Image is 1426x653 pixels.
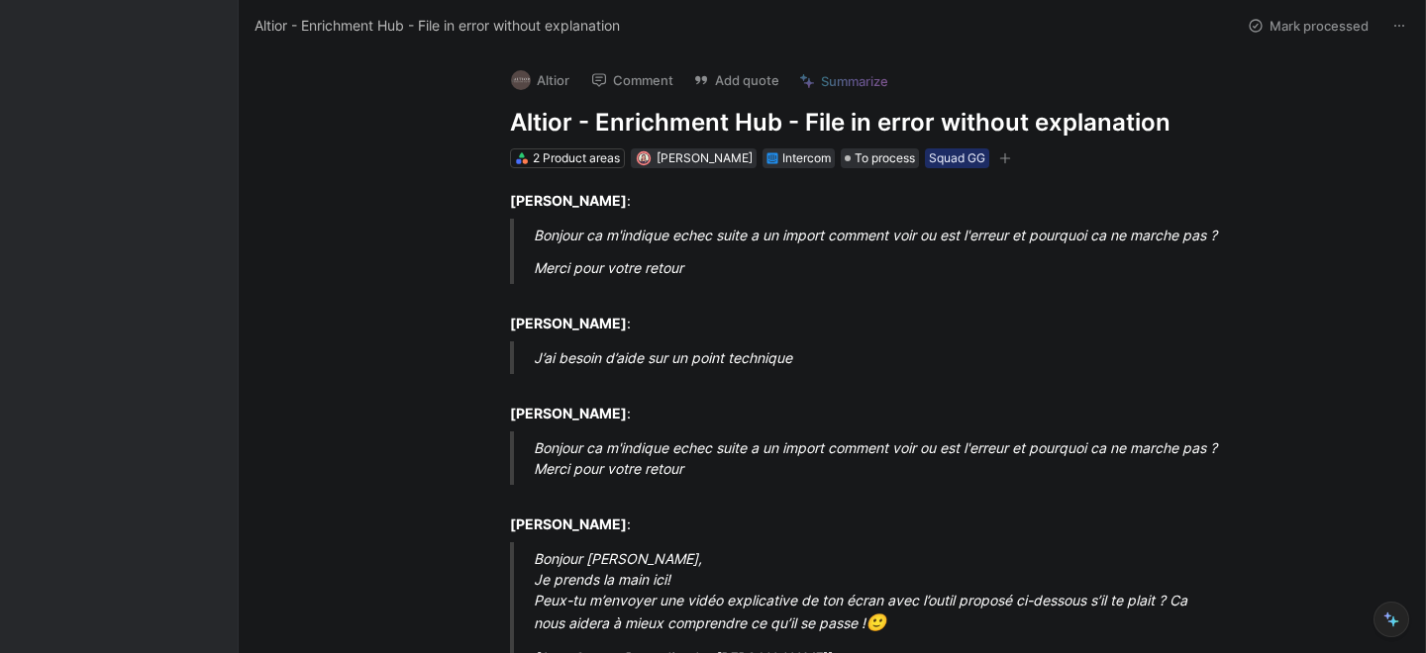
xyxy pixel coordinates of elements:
[1239,12,1377,40] button: Mark processed
[821,72,888,90] span: Summarize
[534,347,1219,368] div: J’ai besoin d’aide sur un point technique
[684,66,788,94] button: Add quote
[502,65,578,95] button: logoAltior
[510,493,1195,534] div: :
[657,150,753,165] span: [PERSON_NAME]
[534,225,1219,245] div: Bonjour ca m'indique echec suite a un import comment voir ou est l'erreur et pourquoi ca ne march...
[534,548,1219,636] div: Bonjour [PERSON_NAME], Je prends la main ici! Peux-tu m’envoyer une vidéo explicative de ton écra...
[790,67,897,95] button: Summarize
[510,405,627,421] strong: [PERSON_NAME]
[855,148,915,168] span: To process
[929,148,985,168] div: Squad GG
[510,315,627,331] strong: [PERSON_NAME]
[255,14,620,38] span: Altior - Enrichment Hub - File in error without explanation
[510,515,627,532] strong: [PERSON_NAME]
[510,292,1195,333] div: :
[510,382,1195,423] div: :
[510,190,1195,211] div: :
[582,66,682,94] button: Comment
[534,257,1219,278] div: Merci pour votre retour
[510,107,1195,139] h1: Altior - Enrichment Hub - File in error without explanation
[510,192,627,209] strong: [PERSON_NAME]
[533,148,620,168] div: 2 Product areas
[638,152,649,163] img: avatar
[841,148,919,168] div: To process
[866,612,886,632] span: 🙂
[782,148,831,168] div: Intercom
[534,437,1219,479] div: Bonjour ca m'indique echec suite a un import comment voir ou est l'erreur et pourquoi ca ne march...
[511,70,531,90] img: logo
